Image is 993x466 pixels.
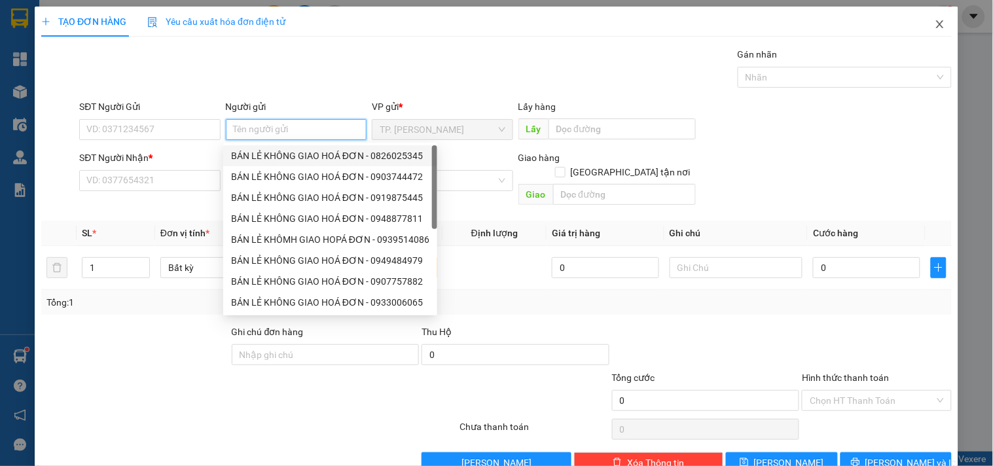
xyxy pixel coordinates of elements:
[231,232,429,247] div: BÁN LẺ KHÔMH GIAO HOPÁ ĐƠN - 0939514086
[380,171,505,190] span: Vĩnh Long
[922,7,958,43] button: Close
[7,71,90,99] li: VP TP. [PERSON_NAME]
[231,149,429,163] div: BÁN LẺ KHÔNG GIAO HOÁ ĐƠN - 0826025345
[147,17,158,27] img: icon
[90,88,99,97] span: environment
[223,250,437,271] div: BÁN LẺ KHÔNG GIAO HOÁ ĐƠN - 0949484979
[41,17,50,26] span: plus
[226,99,367,114] div: Người gửi
[458,420,610,442] div: Chưa thanh toán
[223,208,437,229] div: BÁN LẺ KHÔNG GIAO HOÁ ĐƠN - 0948877811
[79,99,220,114] div: SĐT Người Gửi
[223,187,437,208] div: BÁN LẺ KHÔNG GIAO HOÁ ĐƠN - 0919875445
[168,258,285,278] span: Bất kỳ
[813,228,858,238] span: Cước hàng
[46,295,384,310] div: Tổng: 1
[46,257,67,278] button: delete
[160,228,209,238] span: Đơn vị tính
[471,228,518,238] span: Định lượng
[518,101,556,112] span: Lấy hàng
[231,211,429,226] div: BÁN LẺ KHÔNG GIAO HOÁ ĐƠN - 0948877811
[90,71,174,85] li: VP Vĩnh Long
[231,190,429,205] div: BÁN LẺ KHÔNG GIAO HOÁ ĐƠN - 0919875445
[552,257,659,278] input: 0
[223,292,437,313] div: BÁN LẺ KHÔNG GIAO HOÁ ĐƠN - 0933006065
[223,229,437,250] div: BÁN LẺ KHÔMH GIAO HOPÁ ĐƠN - 0939514086
[802,372,889,383] label: Hình thức thanh toán
[664,221,808,246] th: Ghi chú
[147,16,285,27] span: Yêu cầu xuất hóa đơn điện tử
[612,372,655,383] span: Tổng cước
[223,145,437,166] div: BÁN LẺ KHÔNG GIAO HOÁ ĐƠN - 0826025345
[518,118,549,139] span: Lấy
[41,16,126,27] span: TẠO ĐƠN HÀNG
[82,228,92,238] span: SL
[372,99,513,114] div: VP gửi
[422,327,452,337] span: Thu Hộ
[231,295,429,310] div: BÁN LẺ KHÔNG GIAO HOÁ ĐƠN - 0933006065
[931,257,947,278] button: plus
[552,228,600,238] span: Giá trị hàng
[223,166,437,187] div: BÁN LẺ KHÔNG GIAO HOÁ ĐƠN - 0903744472
[518,152,560,163] span: Giao hàng
[79,151,220,165] div: SĐT Người Nhận
[90,87,160,126] b: 107/1 , Đường 2/9 P1, TP Vĩnh Long
[549,118,696,139] input: Dọc đường
[223,271,437,292] div: BÁN LẺ KHÔNG GIAO HOÁ ĐƠN - 0907757882
[231,170,429,184] div: BÁN LẺ KHÔNG GIAO HOÁ ĐƠN - 0903744472
[7,7,52,52] img: logo.jpg
[935,19,945,29] span: close
[566,165,696,179] span: [GEOGRAPHIC_DATA] tận nơi
[518,184,553,205] span: Giao
[231,274,429,289] div: BÁN LẺ KHÔNG GIAO HOÁ ĐƠN - 0907757882
[232,344,420,365] input: Ghi chú đơn hàng
[670,257,803,278] input: Ghi Chú
[738,49,778,60] label: Gán nhãn
[931,262,946,273] span: plus
[7,7,190,56] li: [PERSON_NAME] - 0931936768
[232,327,304,337] label: Ghi chú đơn hàng
[380,120,505,139] span: TP. Hồ Chí Minh
[553,184,696,205] input: Dọc đường
[231,253,429,268] div: BÁN LẺ KHÔNG GIAO HOÁ ĐƠN - 0949484979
